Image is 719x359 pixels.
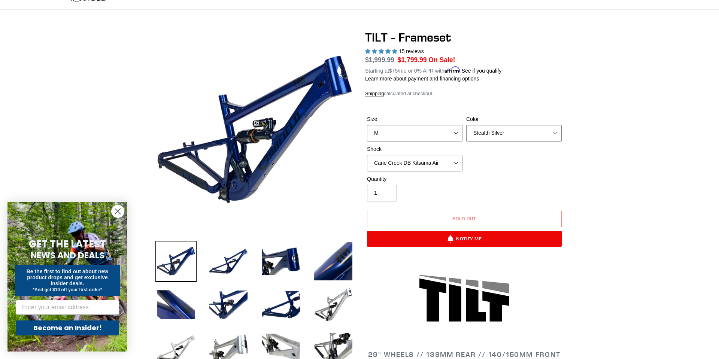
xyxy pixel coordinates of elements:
[260,241,301,282] img: Load image into Gallery viewer, TILT - Frameset
[367,175,462,183] label: Quantity
[155,241,197,282] img: Load image into Gallery viewer, TILT - Frameset
[367,231,562,247] button: Notify Me
[365,30,564,45] h1: TILT - Frameset
[367,211,562,227] button: Sold out
[365,65,501,75] p: Starting at /mo or 0% APR with .
[399,48,424,54] span: 15 reviews
[155,284,197,325] img: Load image into Gallery viewer, TILT - Frameset
[368,350,560,359] span: 29" WHEELS // 138mm REAR // 140/150mm FRONT
[16,300,119,315] input: Enter your email address
[398,56,427,64] span: $1,799.99
[33,287,102,292] span: *And get $10 off your first order*
[367,115,462,123] label: Size
[365,90,564,97] div: calculated at checkout.
[27,268,109,286] span: Be the first to find out about new product drops and get exclusive insider deals.
[365,91,384,97] a: Shipping
[462,68,502,74] a: See if you qualify - Learn more about Affirm Financing (opens in modal)
[365,48,399,54] span: 5.00 stars
[365,56,394,64] s: $1,999.99
[16,320,119,335] button: Become an Insider!
[313,284,354,325] img: Load image into Gallery viewer, TILT - Frameset
[445,67,460,73] span: Affirm
[313,241,354,282] img: Load image into Gallery viewer, TILT - Frameset
[260,284,301,325] img: Load image into Gallery viewer, TILT - Frameset
[367,145,462,153] label: Shock
[111,205,124,218] button: Close dialog
[208,284,249,325] img: Load image into Gallery viewer, TILT - Frameset
[31,249,104,261] span: NEWS AND DEALS
[208,241,249,282] img: Load image into Gallery viewer, TILT - Frameset
[452,216,476,221] span: Sold out
[466,115,562,123] label: Color
[428,55,455,65] span: On Sale!
[389,68,398,74] span: $75
[365,76,479,82] a: Learn more about payment and financing options
[29,237,106,251] span: GET THE LATEST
